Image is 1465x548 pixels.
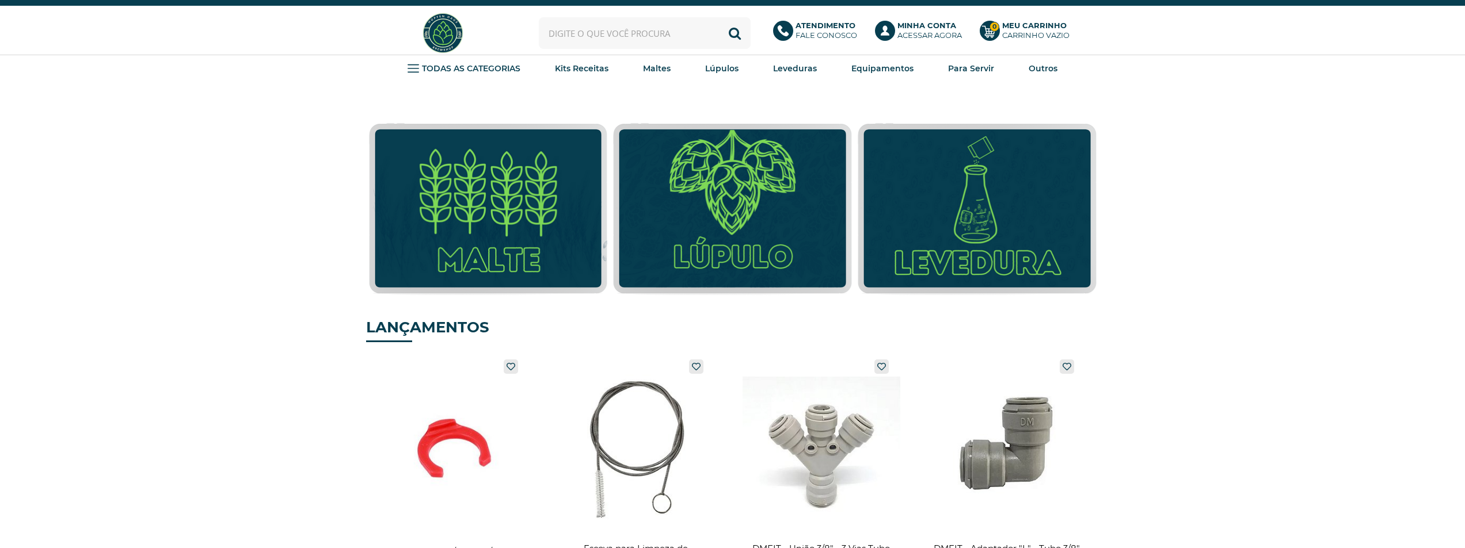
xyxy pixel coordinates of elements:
strong: Equipamentos [851,63,914,74]
strong: Outros [1029,63,1057,74]
a: Equipamentos [851,60,914,77]
p: Fale conosco [796,21,857,40]
strong: 0 [990,22,999,32]
img: Malte [369,123,608,295]
strong: TODAS AS CATEGORIAS [422,63,520,74]
strong: Lúpulos [705,63,739,74]
img: Leveduras [858,123,1097,295]
b: Minha Conta [897,21,956,30]
img: Lúpulo [613,123,852,295]
div: Carrinho Vazio [1002,30,1070,40]
button: Buscar [719,17,751,49]
a: Outros [1029,60,1057,77]
strong: Kits Receitas [555,63,608,74]
a: TODAS AS CATEGORIAS [408,60,520,77]
strong: Maltes [643,63,671,74]
b: Meu Carrinho [1002,21,1067,30]
a: Para Servir [948,60,994,77]
a: Minha ContaAcessar agora [875,21,968,46]
b: Atendimento [796,21,855,30]
p: Acessar agora [897,21,962,40]
a: Leveduras [773,60,817,77]
strong: Para Servir [948,63,994,74]
a: Kits Receitas [555,60,608,77]
a: Lúpulos [705,60,739,77]
input: Digite o que você procura [539,17,751,49]
a: AtendimentoFale conosco [773,21,863,46]
strong: LANÇAMENTOS [366,318,489,336]
a: Maltes [643,60,671,77]
img: Hopfen Haus BrewShop [421,12,465,55]
strong: Leveduras [773,63,817,74]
